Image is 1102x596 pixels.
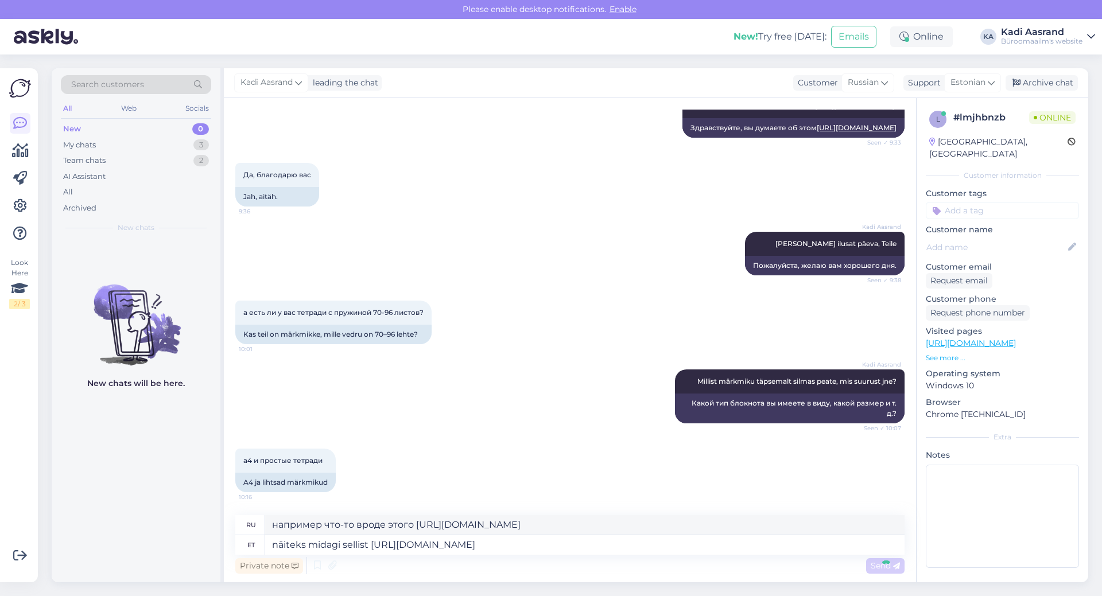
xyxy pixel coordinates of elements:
[793,77,838,89] div: Customer
[929,136,1068,160] div: [GEOGRAPHIC_DATA], [GEOGRAPHIC_DATA]
[63,123,81,135] div: New
[926,380,1079,392] p: Windows 10
[239,207,282,216] span: 9:36
[675,394,905,423] div: Какой тип блокнота вы имеете в виду, какой размер и т. д.?
[926,202,1079,219] input: Add a tag
[926,261,1079,273] p: Customer email
[858,138,901,147] span: Seen ✓ 9:33
[775,239,897,248] span: [PERSON_NAME] ilusat päeva, Teile
[87,377,185,389] p: New chats will be here.
[926,353,1079,363] p: See more ...
[926,325,1079,337] p: Visited pages
[240,76,293,89] span: Kadi Aasrand
[1001,28,1082,37] div: Kadi Aasrand
[1029,111,1076,124] span: Online
[926,188,1079,200] p: Customer tags
[926,305,1030,321] div: Request phone number
[193,139,209,151] div: 3
[926,241,1066,254] input: Add name
[9,258,30,309] div: Look Here
[52,264,220,367] img: No chats
[243,456,323,465] span: а4 и простые тетради
[734,31,758,42] b: New!
[926,396,1079,408] p: Browser
[926,338,1016,348] a: [URL][DOMAIN_NAME]
[926,432,1079,442] div: Extra
[63,155,106,166] div: Team chats
[63,171,106,182] div: AI Assistant
[903,77,941,89] div: Support
[1001,28,1095,46] a: Kadi AasrandBüroomaailm's website
[63,202,96,214] div: Archived
[119,101,139,116] div: Web
[697,377,897,385] span: Millist märkmiku täpsemalt silmas peate, mis suurust jne?
[926,293,1079,305] p: Customer phone
[235,325,432,344] div: Kas teil on märkmikke, mille vedru on 70–96 lehte?
[239,345,282,353] span: 10:01
[926,224,1079,236] p: Customer name
[980,29,996,45] div: KA
[817,123,897,132] a: [URL][DOMAIN_NAME]
[606,4,640,14] span: Enable
[950,76,985,89] span: Estonian
[61,101,74,116] div: All
[193,155,209,166] div: 2
[953,111,1029,124] div: # lmjhbnzb
[858,424,901,433] span: Seen ✓ 10:07
[848,76,879,89] span: Russian
[1001,37,1082,46] div: Büroomaailm's website
[682,118,905,138] div: Здравствуйте, вы думаете об этом
[926,273,992,289] div: Request email
[192,123,209,135] div: 0
[890,26,953,47] div: Online
[936,115,940,123] span: l
[858,360,901,369] span: Kadi Aasrand
[243,308,424,317] span: а есть ли у вас тетради с пружиной 70-96 листов?
[243,170,311,179] span: Да, благодарю вас
[858,223,901,231] span: Kadi Aasrand
[1006,75,1078,91] div: Archive chat
[745,256,905,275] div: Пожалуйста, желаю вам хорошего дня.
[858,276,901,285] span: Seen ✓ 9:38
[926,408,1079,420] p: Chrome [TECHNICAL_ID]
[239,493,282,501] span: 10:16
[926,449,1079,461] p: Notes
[63,186,73,198] div: All
[63,139,96,151] div: My chats
[926,170,1079,181] div: Customer information
[235,187,319,207] div: Jah, aitäh.
[308,77,378,89] div: leading the chat
[235,473,336,492] div: A4 ja lihtsad märkmikud
[183,101,211,116] div: Socials
[831,26,876,48] button: Emails
[926,368,1079,380] p: Operating system
[71,79,144,91] span: Search customers
[9,299,30,309] div: 2 / 3
[9,77,31,99] img: Askly Logo
[734,30,826,44] div: Try free [DATE]:
[118,223,154,233] span: New chats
